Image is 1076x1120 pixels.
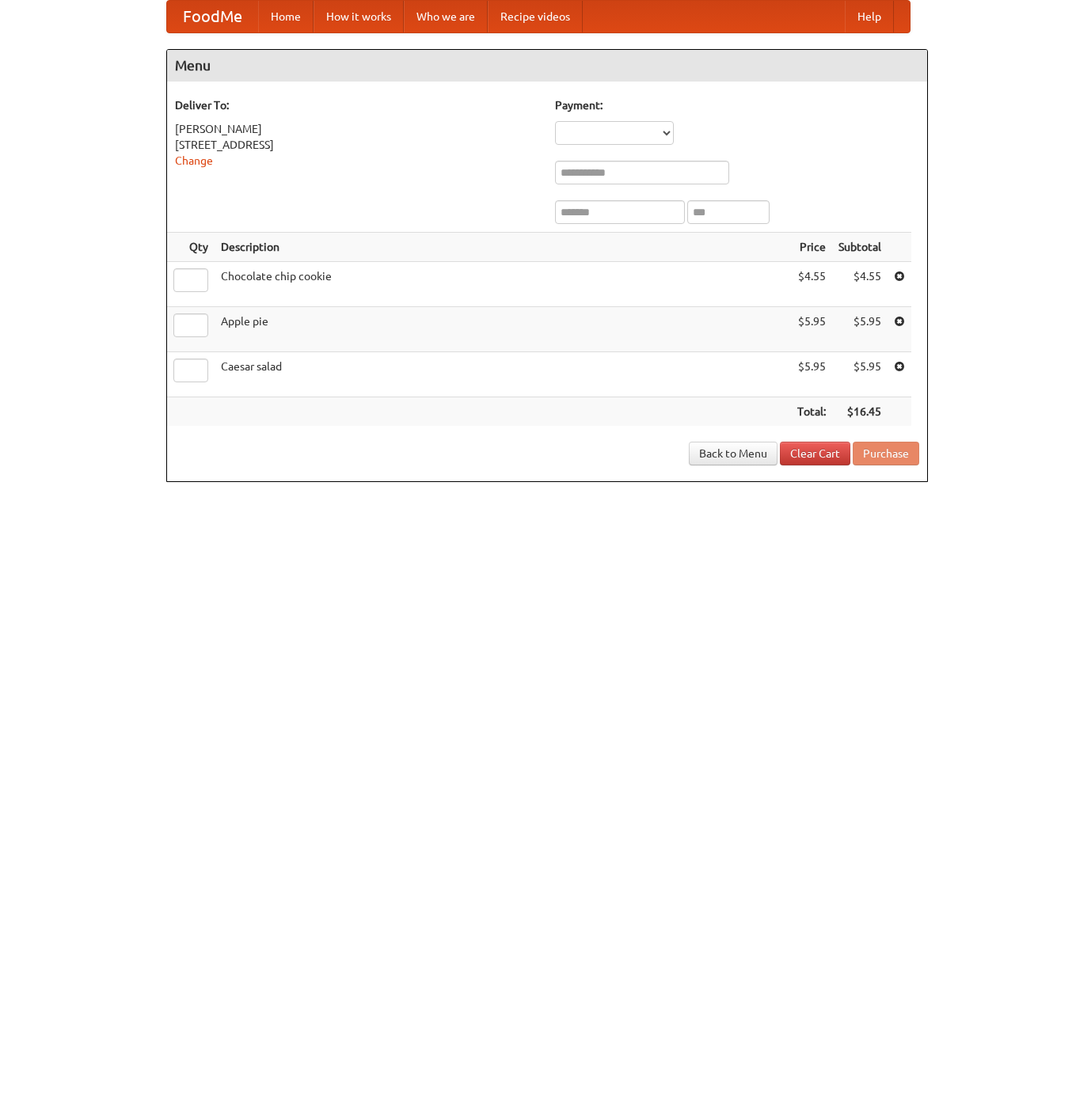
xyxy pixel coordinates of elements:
[555,97,919,113] h5: Payment:
[175,137,539,153] div: [STREET_ADDRESS]
[832,233,888,262] th: Subtotal
[832,307,888,352] td: $5.95
[175,97,539,113] h5: Deliver To:
[488,1,583,32] a: Recipe videos
[167,1,258,32] a: FoodMe
[853,442,919,465] button: Purchase
[832,262,888,307] td: $4.55
[832,397,888,427] th: $16.45
[689,442,778,465] a: Back to Menu
[845,1,894,32] a: Help
[791,307,832,352] td: $5.95
[832,352,888,397] td: $5.95
[215,233,791,262] th: Description
[791,397,832,427] th: Total:
[791,352,832,397] td: $5.95
[167,233,215,262] th: Qty
[791,233,832,262] th: Price
[175,121,539,137] div: [PERSON_NAME]
[258,1,314,32] a: Home
[791,262,832,307] td: $4.55
[314,1,404,32] a: How it works
[175,154,213,167] a: Change
[215,307,791,352] td: Apple pie
[780,442,850,465] a: Clear Cart
[215,352,791,397] td: Caesar salad
[404,1,488,32] a: Who we are
[215,262,791,307] td: Chocolate chip cookie
[167,50,927,82] h4: Menu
